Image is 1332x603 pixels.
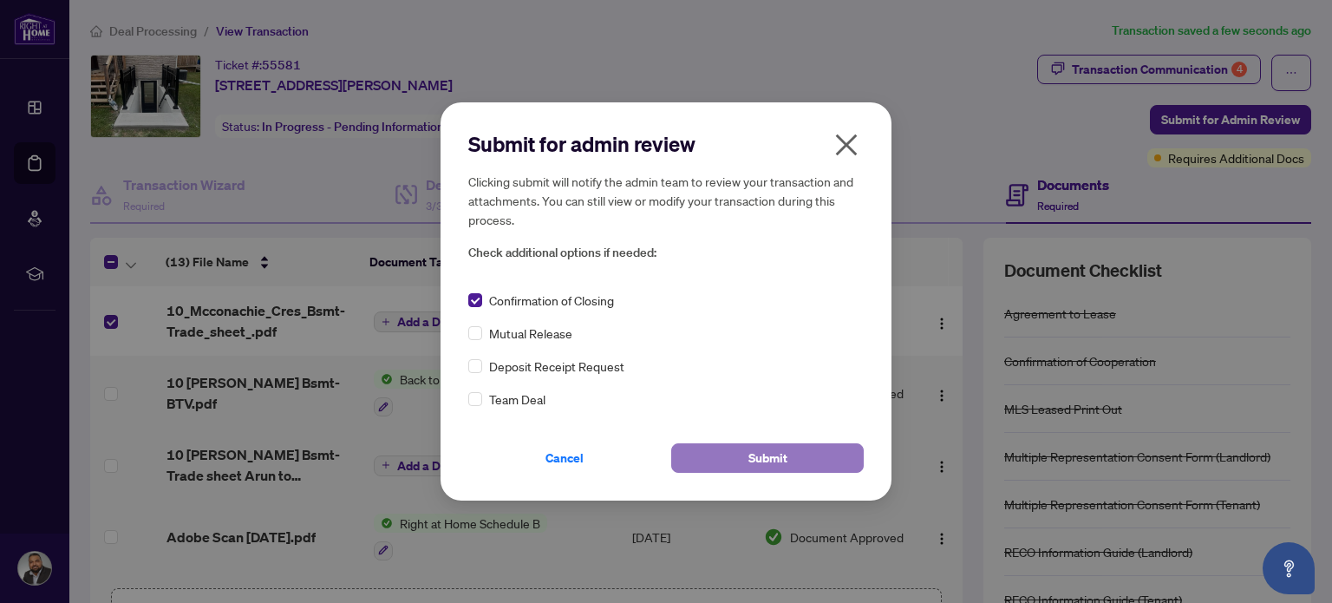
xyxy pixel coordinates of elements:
span: Submit [748,444,787,472]
span: Confirmation of Closing [489,291,614,310]
span: close [832,131,860,159]
button: Open asap [1263,542,1315,594]
button: Submit [671,443,864,473]
span: Check additional options if needed: [468,243,864,263]
span: Mutual Release [489,324,572,343]
h5: Clicking submit will notify the admin team to review your transaction and attachments. You can st... [468,172,864,229]
span: Team Deal [489,390,545,409]
button: Cancel [468,443,661,473]
h2: Submit for admin review [468,130,864,158]
span: Cancel [545,444,584,472]
span: Deposit Receipt Request [489,357,624,376]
